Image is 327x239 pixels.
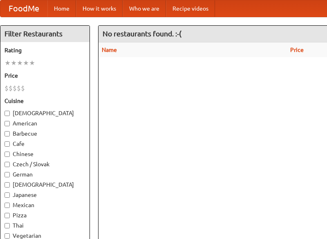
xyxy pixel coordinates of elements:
li: $ [17,84,21,93]
input: Pizza [4,213,10,218]
input: Cafe [4,141,10,147]
input: [DEMOGRAPHIC_DATA] [4,182,10,188]
input: Czech / Slovak [4,162,10,167]
a: Name [102,47,117,53]
label: [DEMOGRAPHIC_DATA] [4,109,85,117]
label: Czech / Slovak [4,160,85,168]
input: Thai [4,223,10,228]
li: ★ [29,58,35,67]
input: German [4,172,10,177]
h4: Filter Restaurants [0,26,90,42]
li: ★ [17,58,23,67]
input: Chinese [4,152,10,157]
a: FoodMe [0,0,47,17]
label: American [4,119,85,127]
a: Price [290,47,304,53]
li: $ [21,84,25,93]
li: ★ [11,58,17,67]
li: $ [9,84,13,93]
label: [DEMOGRAPHIC_DATA] [4,181,85,189]
label: Japanese [4,191,85,199]
label: Thai [4,221,85,230]
input: Barbecue [4,131,10,136]
li: $ [4,84,9,93]
a: Home [47,0,76,17]
label: Cafe [4,140,85,148]
label: Pizza [4,211,85,219]
label: German [4,170,85,179]
a: How it works [76,0,123,17]
a: Who we are [123,0,166,17]
h5: Price [4,71,85,80]
li: $ [13,84,17,93]
label: Mexican [4,201,85,209]
h5: Rating [4,46,85,54]
li: ★ [23,58,29,67]
input: American [4,121,10,126]
ng-pluralize: No restaurants found. :-( [103,30,181,38]
label: Barbecue [4,130,85,138]
input: Vegetarian [4,233,10,239]
input: Mexican [4,203,10,208]
a: Recipe videos [166,0,215,17]
li: ★ [4,58,11,67]
h5: Cuisine [4,97,85,105]
input: Japanese [4,192,10,198]
label: Chinese [4,150,85,158]
input: [DEMOGRAPHIC_DATA] [4,111,10,116]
